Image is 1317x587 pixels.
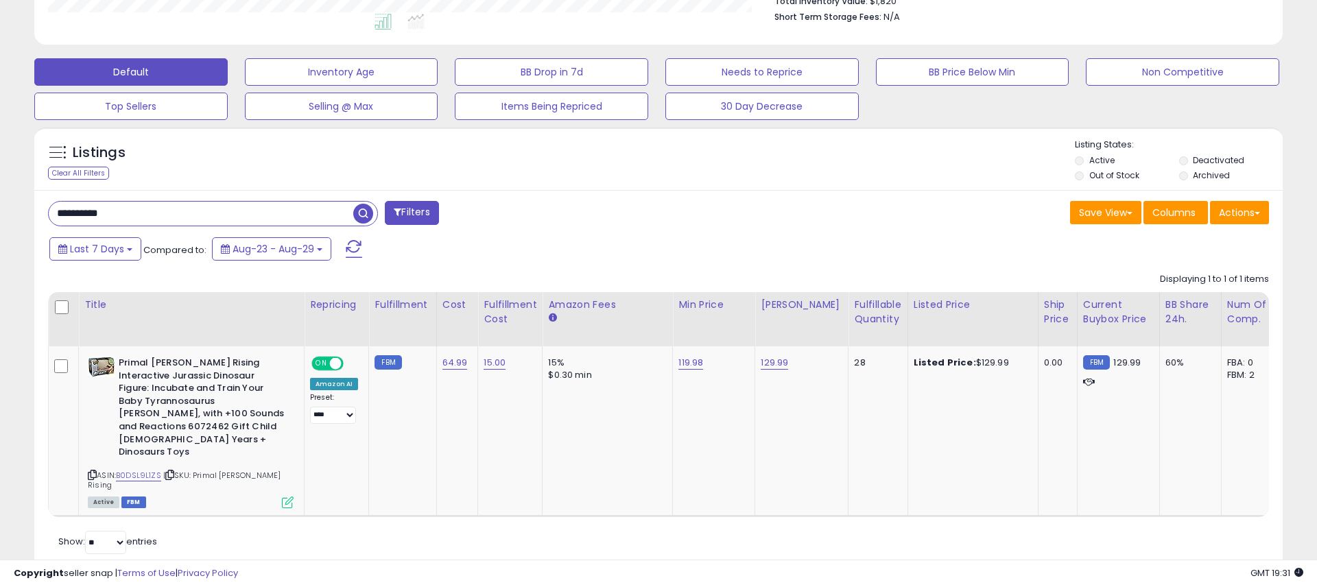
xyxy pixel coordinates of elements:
[854,357,897,369] div: 28
[70,242,124,256] span: Last 7 Days
[1075,139,1282,152] p: Listing States:
[1113,356,1141,369] span: 129.99
[678,356,703,370] a: 119.98
[484,356,506,370] a: 15.00
[442,298,473,312] div: Cost
[310,378,358,390] div: Amazon AI
[49,237,141,261] button: Last 7 Days
[34,58,228,86] button: Default
[1143,201,1208,224] button: Columns
[914,298,1032,312] div: Listed Price
[1089,169,1139,181] label: Out of Stock
[385,201,438,225] button: Filters
[548,369,662,381] div: $0.30 min
[548,357,662,369] div: 15%
[854,298,901,326] div: Fulfillable Quantity
[58,535,157,548] span: Show: entries
[876,58,1069,86] button: BB Price Below Min
[1083,298,1154,326] div: Current Buybox Price
[1070,201,1141,224] button: Save View
[245,93,438,120] button: Selling @ Max
[1152,206,1196,219] span: Columns
[548,312,556,324] small: Amazon Fees.
[233,242,314,256] span: Aug-23 - Aug-29
[310,298,363,312] div: Repricing
[1165,357,1211,369] div: 60%
[34,93,228,120] button: Top Sellers
[1250,566,1303,579] span: 2025-09-6 19:31 GMT
[143,243,206,256] span: Compared to:
[914,357,1028,369] div: $129.99
[88,357,294,507] div: ASIN:
[484,298,536,326] div: Fulfillment Cost
[14,566,64,579] strong: Copyright
[455,58,648,86] button: BB Drop in 7d
[1044,357,1067,369] div: 0.00
[88,496,119,508] span: All listings currently available for purchase on Amazon
[117,566,176,579] a: Terms of Use
[73,143,126,163] h5: Listings
[548,298,667,312] div: Amazon Fees
[1083,355,1110,370] small: FBM
[678,298,749,312] div: Min Price
[1165,298,1215,326] div: BB Share 24h.
[88,357,115,377] img: 51uGz7LorHL._SL40_.jpg
[121,496,146,508] span: FBM
[1227,357,1272,369] div: FBA: 0
[1210,201,1269,224] button: Actions
[1193,154,1244,166] label: Deactivated
[914,356,976,369] b: Listed Price:
[178,566,238,579] a: Privacy Policy
[375,355,401,370] small: FBM
[310,393,358,424] div: Preset:
[761,356,788,370] a: 129.99
[116,470,161,481] a: B0DSL9L1ZS
[442,356,468,370] a: 64.99
[88,470,281,490] span: | SKU: Primal [PERSON_NAME] Rising
[761,298,842,312] div: [PERSON_NAME]
[883,10,900,23] span: N/A
[342,358,364,370] span: OFF
[245,58,438,86] button: Inventory Age
[1227,298,1277,326] div: Num of Comp.
[455,93,648,120] button: Items Being Repriced
[665,93,859,120] button: 30 Day Decrease
[665,58,859,86] button: Needs to Reprice
[1089,154,1115,166] label: Active
[1193,169,1230,181] label: Archived
[84,298,298,312] div: Title
[212,237,331,261] button: Aug-23 - Aug-29
[1044,298,1071,326] div: Ship Price
[774,11,881,23] b: Short Term Storage Fees:
[375,298,430,312] div: Fulfillment
[14,567,238,580] div: seller snap | |
[48,167,109,180] div: Clear All Filters
[313,358,330,370] span: ON
[1086,58,1279,86] button: Non Competitive
[119,357,285,462] b: Primal [PERSON_NAME] Rising Interactive Jurassic Dinosaur Figure: Incubate and Train Your Baby Ty...
[1160,273,1269,286] div: Displaying 1 to 1 of 1 items
[1227,369,1272,381] div: FBM: 2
